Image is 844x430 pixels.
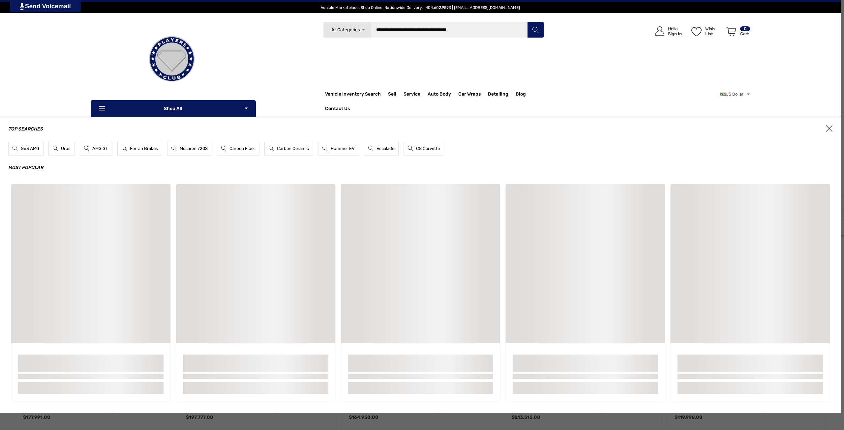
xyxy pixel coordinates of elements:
img: PjwhLS0gR2VuZXJhdG9yOiBHcmF2aXQuaW8gLS0+PHN2ZyB4bWxucz0iaHR0cDovL3d3dy53My5vcmcvMjAwMC9zdmciIHhtb... [20,3,24,10]
span: Detailing [488,91,508,99]
a: Service [404,88,428,101]
a: Sample Card Title [678,355,823,364]
a: McLaren 720S [167,142,212,156]
svg: Icon Arrow Down [361,27,366,32]
a: Ferrari Brakes [117,142,162,156]
a: Sample Card [506,184,665,343]
span: Vehicle Marketplace. Shop Online. Nationwide Delivery. | 404.602.9593 | [EMAIL_ADDRESS][DOMAIN_NAME] [321,5,520,10]
a: Sample Card Title [183,355,328,364]
h3: Top Searches [8,125,832,133]
a: Sample Card [671,184,830,343]
span: All Categories [331,27,360,33]
a: Sell [388,88,404,101]
a: Sample Card Title [18,355,164,364]
a: Auto Body [428,88,458,101]
a: Carbon Ceramic [264,142,313,156]
a: Sample Card Title [348,355,493,364]
p: 0 [740,26,750,31]
a: Vehicle Inventory Search [325,91,381,99]
a: AMG GT [80,142,112,156]
svg: Icon User Account [655,26,664,36]
p: Wish List [705,26,723,36]
p: Cart [740,31,750,36]
a: Wish List Wish List [688,20,723,43]
a: Sample Card [11,184,170,343]
a: Sample Card Title [513,355,658,364]
img: Players Club | Cars For Sale [139,26,205,92]
a: All Categories Icon Arrow Down Icon Arrow Up [323,21,371,38]
a: Hummer EV [318,142,359,156]
a: G63 AMG [8,142,44,156]
a: Urus [48,142,75,156]
a: C8 Corvette [404,142,444,156]
svg: Review Your Cart [726,27,736,36]
p: Hello [668,26,682,31]
a: Sample Card [341,184,500,343]
a: Contact Us [325,106,350,113]
span: Sell [388,91,396,99]
a: Cart with 0 items [723,20,751,45]
a: Detailing [488,88,516,101]
a: Blog [516,91,526,99]
span: Service [404,91,420,99]
svg: Wish List [691,27,702,36]
a: Carbon Fiber [217,142,259,156]
span: Auto Body [428,91,451,99]
svg: Icon Line [98,105,108,112]
a: Car Wraps [458,88,488,101]
span: Car Wraps [458,91,481,99]
button: Search [527,21,544,38]
a: Escalade [364,142,399,156]
span: × [826,125,832,132]
a: Sign in [648,20,685,43]
h3: Most Popular [8,164,832,172]
p: Shop All [91,100,256,117]
p: Sign In [668,31,682,36]
a: USD [720,88,751,101]
svg: Icon Arrow Down [244,106,249,111]
a: Sample Card [176,184,335,343]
